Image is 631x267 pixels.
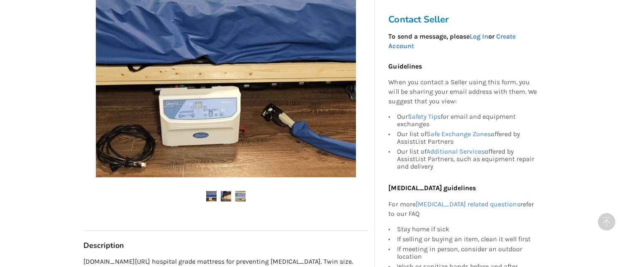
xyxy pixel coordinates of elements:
p: When you contact a Seller using this form, you will be sharing your email address with them. We s... [388,78,537,107]
a: Safety Tips [407,113,440,120]
img: quart topaz 8 plus air redistribution mattress-mattress-bedroom equipment-new westminster-assistl... [206,191,217,201]
p: For more refer to our FAQ [388,200,537,219]
div: Our list of offered by AssistList Partners [397,129,537,147]
div: If meeting in person, consider an outdoor location [397,244,537,262]
a: Additional Services [426,147,484,155]
div: If selling or buying an item, clean it well first [397,234,537,244]
a: Log In [469,32,488,40]
b: Guidelines [388,62,421,70]
div: Our for email and equipment exchanges [397,113,537,129]
h3: Contact Seller [388,14,541,25]
b: [MEDICAL_DATA] guidelines [388,184,475,192]
img: quart topaz 8 plus air redistribution mattress-mattress-bedroom equipment-new westminster-assistl... [221,191,231,201]
h3: Description [83,241,368,250]
a: Safe Exchange Zones [426,130,490,138]
img: quart topaz 8 plus air redistribution mattress-mattress-bedroom equipment-new westminster-assistl... [235,191,246,201]
a: [MEDICAL_DATA] related questions [415,200,520,208]
strong: To send a message, please or [388,32,515,50]
div: Our list of offered by AssistList Partners, such as equipment repair and delivery [397,147,537,170]
div: Stay home if sick [397,225,537,234]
